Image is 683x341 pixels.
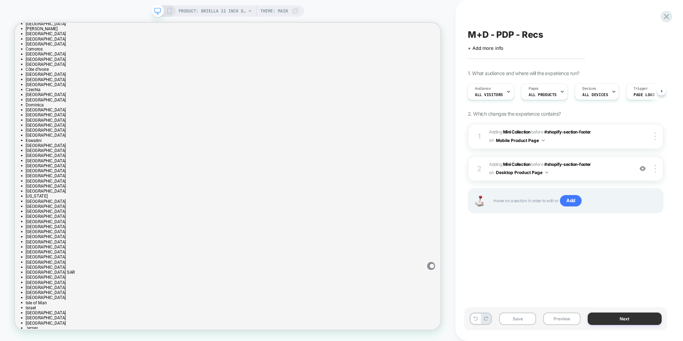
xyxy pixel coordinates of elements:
button: Next [588,313,662,325]
span: Adding [489,162,530,167]
iframe: Gorgias live chat messenger [550,319,560,330]
li: Dominica [14,106,567,113]
li: [GEOGRAPHIC_DATA] [14,99,567,106]
li: [GEOGRAPHIC_DATA] [14,282,567,289]
span: Hover on a section in order to edit or [493,195,656,206]
li: [GEOGRAPHIC_DATA] [14,201,567,208]
li: [GEOGRAPHIC_DATA] [14,322,567,329]
li: [GEOGRAPHIC_DATA] [14,11,567,18]
li: [GEOGRAPHIC_DATA] [14,65,567,72]
li: [GEOGRAPHIC_DATA] [14,140,567,147]
li: [GEOGRAPHIC_DATA] [14,289,567,295]
button: Save [499,313,536,325]
span: ALL PRODUCTS [529,92,557,97]
li: [GEOGRAPHIC_DATA] [14,262,567,268]
button: Preview [543,313,580,325]
span: Audience [475,86,491,91]
li: [GEOGRAPHIC_DATA] [14,25,567,32]
div: 1 [476,130,483,143]
li: [GEOGRAPHIC_DATA] [14,180,567,187]
li: [GEOGRAPHIC_DATA] [14,93,567,99]
li: [GEOGRAPHIC_DATA] [14,79,567,86]
span: BEFORE [531,162,543,167]
li: [GEOGRAPHIC_DATA] [14,38,567,45]
span: 1. What audience and where will the experience run? [468,70,579,76]
li: Côte d’Ivoire [14,59,567,65]
li: [GEOGRAPHIC_DATA] [14,160,567,167]
span: #shopify-section-footer [544,129,591,135]
span: ALL DEVICES [582,92,608,97]
li: [GEOGRAPHIC_DATA] [14,194,567,201]
li: [GEOGRAPHIC_DATA] [14,248,567,255]
span: Pages [529,86,539,91]
span: Theme: MAIN [260,5,288,17]
li: [GEOGRAPHIC_DATA] [14,120,567,126]
li: [GEOGRAPHIC_DATA] [14,316,567,322]
li: [GEOGRAPHIC_DATA] [14,52,567,59]
span: M+D - PDP - Recs [468,29,543,40]
li: [GEOGRAPHIC_DATA] [14,214,567,221]
span: Add [560,195,582,206]
li: [GEOGRAPHIC_DATA] [14,147,567,153]
li: [US_STATE] [14,228,567,235]
li: [GEOGRAPHIC_DATA] [14,235,567,241]
span: #shopify-section-footer [544,162,591,167]
img: close [655,132,656,140]
li: [GEOGRAPHIC_DATA] [14,255,567,262]
li: [GEOGRAPHIC_DATA] [14,126,567,133]
button: Desktop Product Page [496,168,548,177]
li: [GEOGRAPHIC_DATA] [14,187,567,194]
li: [GEOGRAPHIC_DATA] [14,208,567,214]
span: PRODUCT: Briella 11 Inch Denim Shorts - Heyburn Wash [[PERSON_NAME]] [179,5,246,17]
span: + Add more info [468,45,503,51]
li: [GEOGRAPHIC_DATA] [14,18,567,25]
b: Mini Collection [503,129,530,135]
li: [GEOGRAPHIC_DATA] [14,302,567,309]
li: [GEOGRAPHIC_DATA] [14,72,567,79]
li: [GEOGRAPHIC_DATA] [14,113,567,120]
div: 2 [476,162,483,175]
span: on [489,169,494,177]
li: Comoros [14,32,567,38]
img: down arrow [545,172,548,173]
li: [GEOGRAPHIC_DATA] [14,309,567,316]
span: BEFORE [531,129,543,135]
span: Trigger [634,86,647,91]
li: [GEOGRAPHIC_DATA] [14,133,567,140]
li: [GEOGRAPHIC_DATA] [14,241,567,248]
li: Eswatini [14,153,567,160]
iframe: To enrich screen reader interactions, please activate Accessibility in Grammarly extension settings [15,23,441,329]
li: [GEOGRAPHIC_DATA] [14,295,567,302]
span: Page Load [634,92,655,97]
li: [GEOGRAPHIC_DATA] [14,275,567,282]
img: down arrow [542,140,545,141]
li: [GEOGRAPHIC_DATA] [14,45,567,52]
img: close [655,165,656,173]
span: All Visitors [475,92,503,97]
img: Joystick [472,195,486,206]
li: [GEOGRAPHIC_DATA] SAR [14,329,567,336]
b: Mini Collection [503,162,530,167]
span: 2. Which changes the experience contains? [468,111,561,117]
li: [GEOGRAPHIC_DATA] [14,174,567,180]
span: Adding [489,129,530,135]
li: [GEOGRAPHIC_DATA] [14,167,567,174]
button: Mobile Product Page [496,136,545,145]
li: [PERSON_NAME] [14,5,567,11]
li: Czechia [14,86,567,93]
span: on [489,136,494,144]
span: Devices [582,86,596,91]
li: [GEOGRAPHIC_DATA] [14,268,567,275]
img: crossed eye [640,166,646,172]
li: [GEOGRAPHIC_DATA] [14,221,567,228]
